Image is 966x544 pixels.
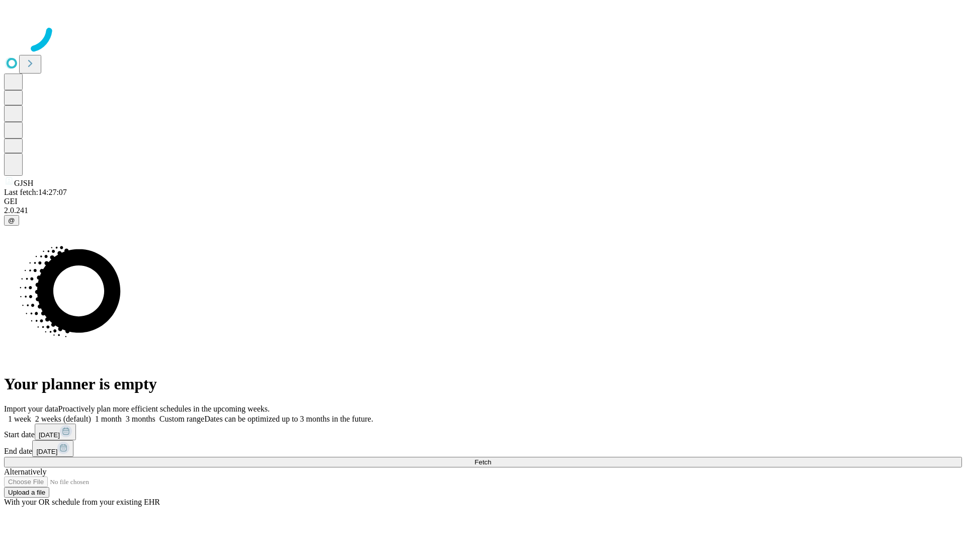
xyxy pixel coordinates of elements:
[35,424,76,440] button: [DATE]
[39,431,60,439] span: [DATE]
[126,415,155,423] span: 3 months
[8,415,31,423] span: 1 week
[4,404,58,413] span: Import your data
[32,440,73,457] button: [DATE]
[14,179,33,187] span: GJSH
[4,375,962,393] h1: Your planner is empty
[474,458,491,466] span: Fetch
[4,206,962,215] div: 2.0.241
[58,404,270,413] span: Proactively plan more efficient schedules in the upcoming weeks.
[36,448,57,455] span: [DATE]
[4,215,19,226] button: @
[4,424,962,440] div: Start date
[204,415,373,423] span: Dates can be optimized up to 3 months in the future.
[4,487,49,498] button: Upload a file
[4,197,962,206] div: GEI
[4,457,962,467] button: Fetch
[4,498,160,506] span: With your OR schedule from your existing EHR
[8,217,15,224] span: @
[4,440,962,457] div: End date
[35,415,91,423] span: 2 weeks (default)
[95,415,122,423] span: 1 month
[4,188,67,196] span: Last fetch: 14:27:07
[159,415,204,423] span: Custom range
[4,467,46,476] span: Alternatively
